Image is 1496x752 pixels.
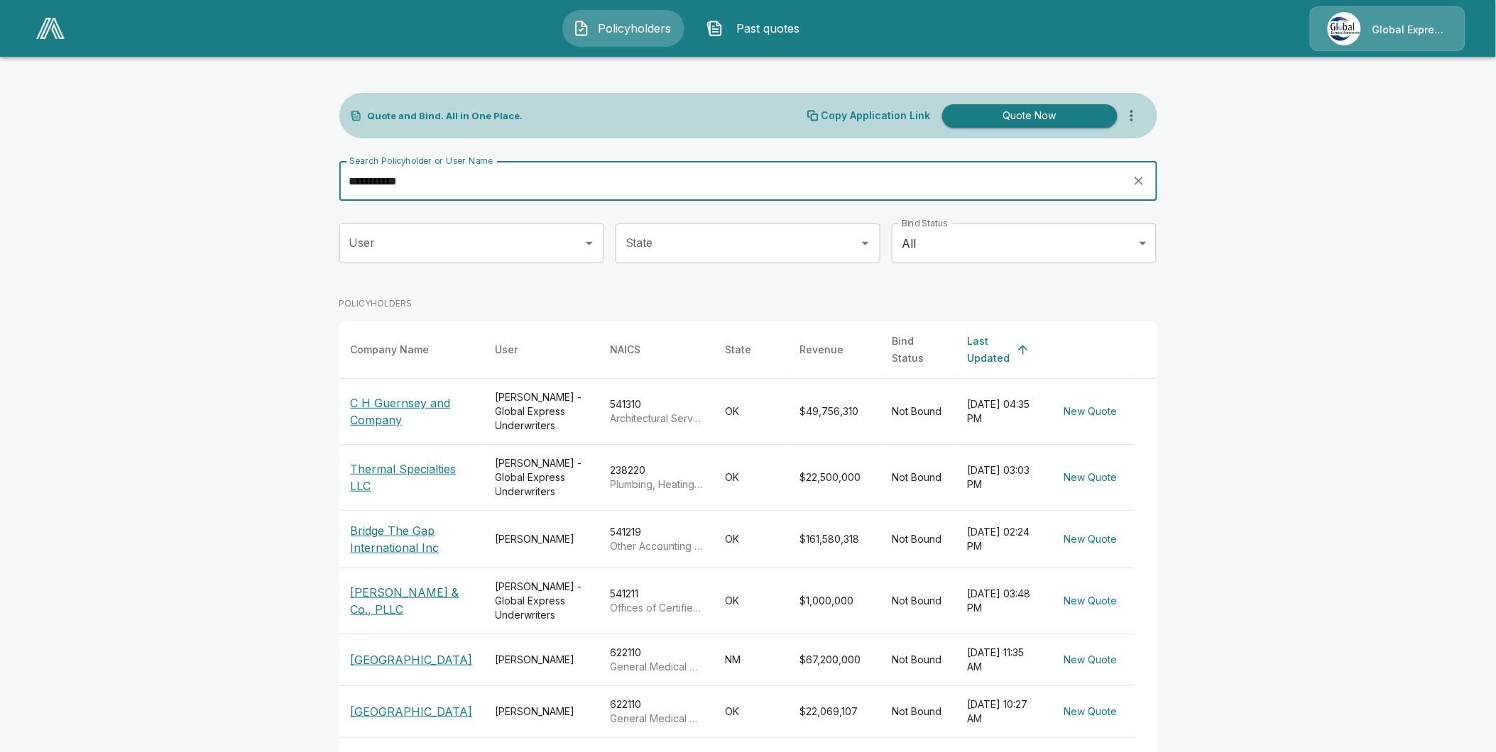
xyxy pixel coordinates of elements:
[1372,23,1448,37] p: Global Express Underwriters
[881,511,956,568] td: Not Bound
[349,155,493,167] label: Search Policyholder or User Name
[351,651,473,668] p: [GEOGRAPHIC_DATA]
[956,634,1047,686] td: [DATE] 11:35 AM
[956,511,1047,568] td: [DATE] 02:24 PM
[611,477,703,492] p: Plumbing, Heating, and Air-Conditioning Contractors
[789,568,881,634] td: $1,000,000
[881,686,956,738] td: Not Bound
[1059,465,1123,491] button: New Quote
[1328,12,1361,45] img: Agency Icon
[36,18,65,39] img: AA Logo
[1059,526,1123,553] button: New Quote
[714,568,789,634] td: OK
[611,463,703,492] div: 238220
[789,686,881,738] td: $22,069,107
[496,532,588,546] div: [PERSON_NAME]
[714,686,789,738] td: OK
[351,703,473,720] p: [GEOGRAPHIC_DATA]
[706,20,724,37] img: Past quotes Icon
[368,111,523,121] p: Quote and Bind. All in One Place.
[496,704,588,719] div: [PERSON_NAME]
[579,233,599,253] button: Open
[1059,647,1123,673] button: New Quote
[956,445,1047,511] td: [DATE] 03:03 PM
[956,568,1047,634] td: [DATE] 03:48 PM
[881,321,956,379] th: Bind Status
[351,341,430,358] div: Company Name
[596,20,674,37] span: Policyholders
[611,646,703,674] div: 622110
[496,653,588,667] div: [PERSON_NAME]
[881,634,956,686] td: Not Bound
[696,10,818,47] button: Past quotes IconPast quotes
[789,379,881,445] td: $49,756,310
[496,341,518,358] div: User
[800,341,844,358] div: Revenue
[1118,101,1146,130] button: more
[496,390,588,433] div: [PERSON_NAME] - Global Express Underwriters
[937,104,1118,128] a: Quote Now
[611,660,703,674] p: General Medical and Surgical Hospitals
[942,104,1118,128] button: Quote Now
[562,10,684,47] button: Policyholders IconPolicyholders
[726,341,752,358] div: State
[1059,588,1123,614] button: New Quote
[351,394,473,428] p: C H Guernsey and Company
[881,445,956,511] td: Not Bound
[956,686,1047,738] td: [DATE] 10:27 AM
[714,445,789,511] td: OK
[611,525,703,553] div: 541219
[611,697,703,726] div: 622110
[611,397,703,426] div: 541310
[611,539,703,553] p: Other Accounting Services
[789,445,881,511] td: $22,500,000
[729,20,807,37] span: Past quotes
[1059,699,1123,725] button: New Quote
[892,223,1157,263] div: All
[881,568,956,634] td: Not Bound
[496,580,588,622] div: [PERSON_NAME] - Global Express Underwriters
[573,20,590,37] img: Policyholders Icon
[611,587,703,615] div: 541211
[339,297,413,310] p: POLICYHOLDERS
[821,111,931,121] p: Copy Application Link
[351,584,473,618] p: [PERSON_NAME] & Co., PLLC
[789,634,881,686] td: $67,200,000
[1310,6,1465,51] a: Agency IconGlobal Express Underwriters
[968,333,1010,367] div: Last Updated
[611,411,703,426] p: Architectural Services
[714,379,789,445] td: OK
[902,217,948,229] label: Bind Status
[714,511,789,568] td: OK
[351,522,473,556] p: Bridge The Gap International Inc
[714,634,789,686] td: NM
[881,379,956,445] td: Not Bound
[956,379,1047,445] td: [DATE] 04:35 PM
[611,712,703,726] p: General Medical and Surgical Hospitals
[1128,170,1150,192] button: clear search
[611,601,703,615] p: Offices of Certified Public Accountants
[1059,399,1123,425] button: New Quote
[789,511,881,568] td: $161,580,318
[496,456,588,499] div: [PERSON_NAME] - Global Express Underwriters
[856,233,875,253] button: Open
[351,460,473,494] p: Thermal Specialties LLC
[611,341,641,358] div: NAICS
